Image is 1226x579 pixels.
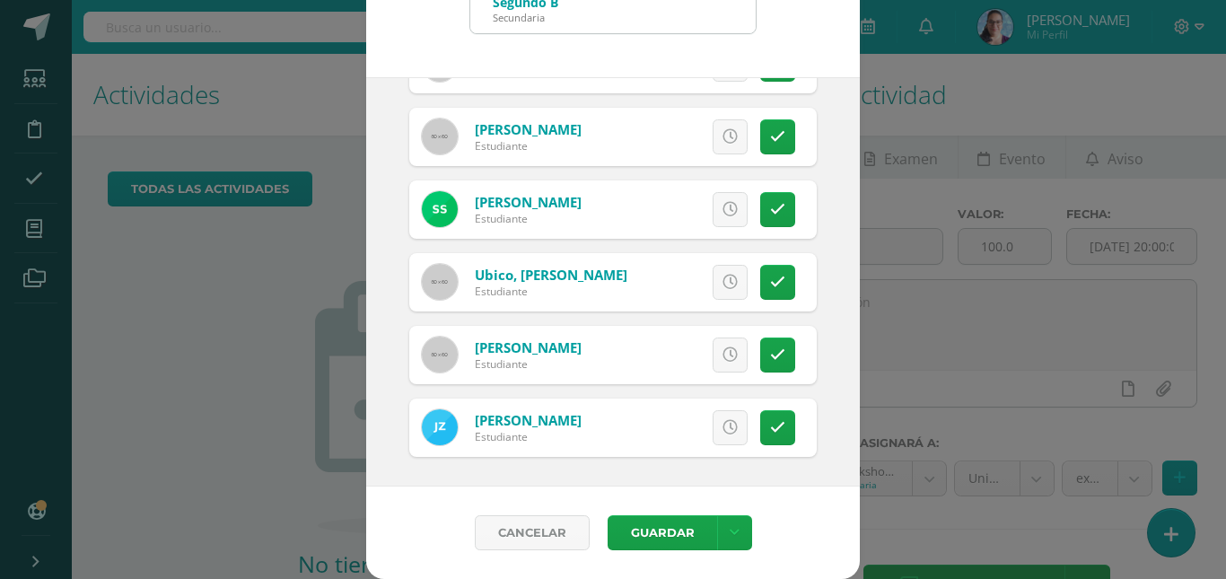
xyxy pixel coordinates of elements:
img: 60x60 [422,337,458,373]
img: 782ce44c1575d347064832c126b51af6.png [422,191,458,227]
img: 60x60 [422,118,458,154]
div: Estudiante [475,211,582,226]
a: [PERSON_NAME] [475,411,582,429]
a: [PERSON_NAME] [475,120,582,138]
img: 60x60 [422,264,458,300]
a: [PERSON_NAME] [475,193,582,211]
a: Cancelar [475,515,590,550]
div: Estudiante [475,138,582,154]
div: Estudiante [475,429,582,444]
div: Secundaria [493,11,558,24]
div: Estudiante [475,284,627,299]
button: Guardar [608,515,717,550]
a: [PERSON_NAME] [475,338,582,356]
a: Ubico, [PERSON_NAME] [475,266,627,284]
div: Estudiante [475,356,582,372]
img: 011b3b9245ab3ed0cd2a3dc4d6180fe8.png [422,409,458,445]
